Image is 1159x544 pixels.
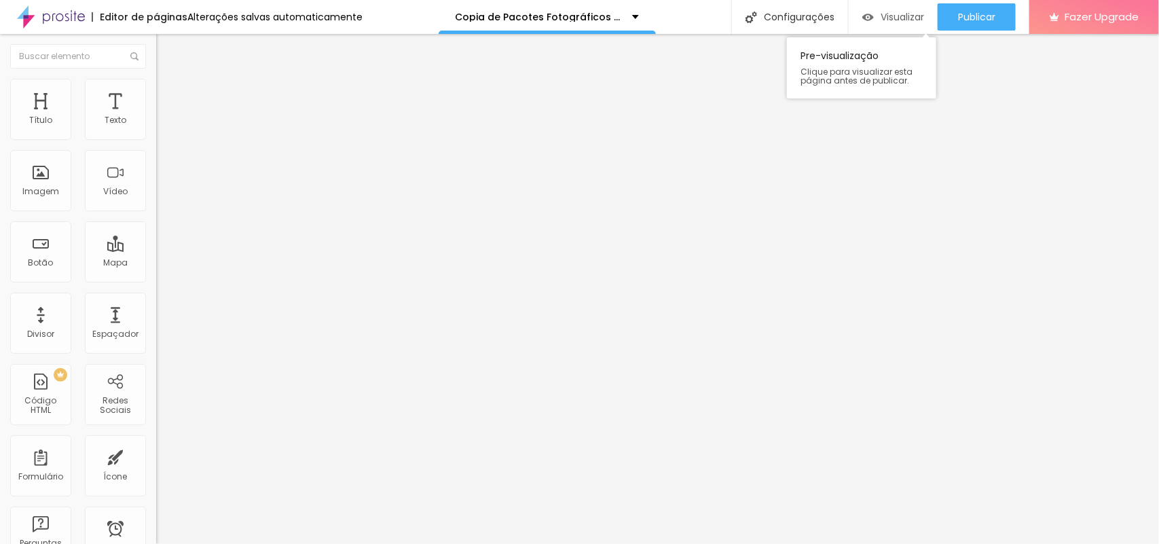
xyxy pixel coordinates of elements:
[187,12,363,22] div: Alterações salvas automaticamente
[92,329,139,339] div: Espaçador
[104,472,128,482] div: Ícone
[27,329,54,339] div: Divisor
[881,12,924,22] span: Visualizar
[1065,11,1139,22] span: Fazer Upgrade
[18,472,63,482] div: Formulário
[105,115,126,125] div: Texto
[130,52,139,60] img: Icone
[10,44,146,69] input: Buscar elemento
[801,67,923,85] span: Clique para visualizar esta página antes de publicar.
[156,34,1159,544] iframe: Editor
[958,12,995,22] span: Publicar
[14,396,67,416] div: Código HTML
[787,37,936,98] div: Pre-visualização
[103,187,128,196] div: Vídeo
[862,12,874,23] img: view-1.svg
[29,258,54,268] div: Botão
[88,396,142,416] div: Redes Sociais
[22,187,59,196] div: Imagem
[456,12,622,22] p: Copia de Pacotes Fotográficos teste de preço
[849,3,938,31] button: Visualizar
[92,12,187,22] div: Editor de páginas
[29,115,52,125] div: Título
[746,12,757,23] img: Icone
[938,3,1016,31] button: Publicar
[103,258,128,268] div: Mapa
